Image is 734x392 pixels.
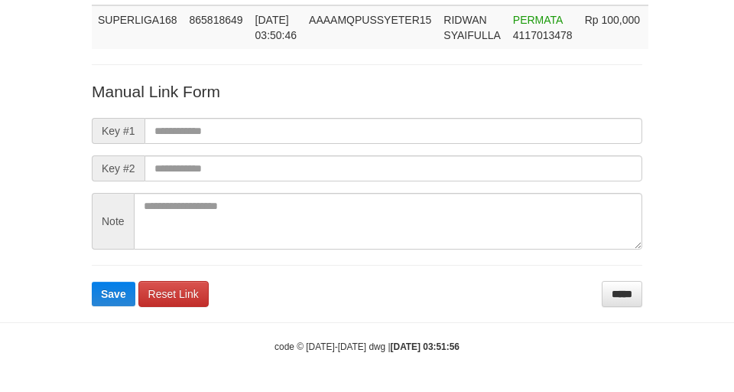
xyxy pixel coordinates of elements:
[92,155,145,181] span: Key #2
[255,14,297,41] span: [DATE] 03:50:46
[101,288,126,300] span: Save
[92,282,135,306] button: Save
[138,281,209,307] a: Reset Link
[92,5,183,49] td: SUPERLIGA168
[443,14,500,41] span: RIDWAN SYAIFULLA
[92,80,642,103] p: Manual Link Form
[513,14,563,26] span: PERMATA
[92,193,134,250] span: Note
[391,341,460,352] strong: [DATE] 03:51:56
[513,29,573,41] span: Copy 4117013478 to clipboard
[183,5,249,49] td: 865818649
[148,288,199,300] span: Reset Link
[309,14,431,26] span: AAAAMQPUSSYETER15
[585,14,640,26] span: Rp 100,000
[274,341,460,352] small: code © [DATE]-[DATE] dwg |
[92,118,145,144] span: Key #1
